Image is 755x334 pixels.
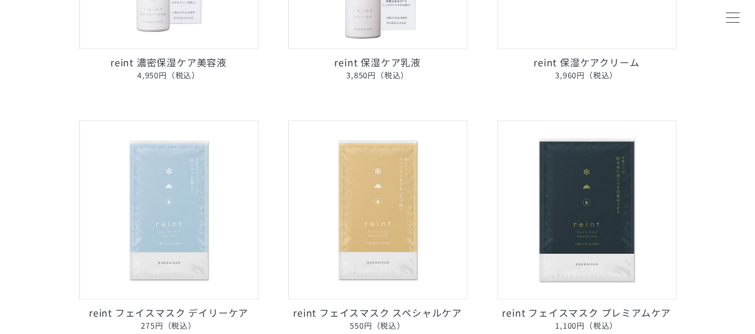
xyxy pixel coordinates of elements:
span: 3,960円（税込） [497,69,676,82]
span: 550円（税込） [288,320,467,332]
p: reint 保湿ケアクリーム [497,55,676,82]
p: reint フェイスマスク デイリーケア [79,305,258,332]
a: reint フェイスマスク プレミアムケア reint フェイスマスク プレミアムケア1,100円（税込） [497,120,676,332]
p: reint 保湿ケア乳液 [288,55,467,82]
img: reint フェイスマスク プレミアムケア [497,120,676,299]
span: 3,850円（税込） [288,69,467,82]
img: reint フェイスマスク スペシャルケア [288,120,467,299]
a: reint フェイスマスク デイリーケア reint フェイスマスク デイリーケア275円（税込） [79,120,258,332]
span: 4,950円（税込） [79,69,258,82]
img: reint フェイスマスク デイリーケア [79,120,258,299]
a: reint フェイスマスク スペシャルケア reint フェイスマスク スペシャルケア550円（税込） [288,120,467,332]
p: reint 濃密保湿ケア美容液 [79,55,258,82]
p: reint フェイスマスク スペシャルケア [288,305,467,332]
span: 275円（税込） [79,320,258,332]
p: reint フェイスマスク プレミアムケア [497,305,676,332]
span: 1,100円（税込） [497,320,676,332]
